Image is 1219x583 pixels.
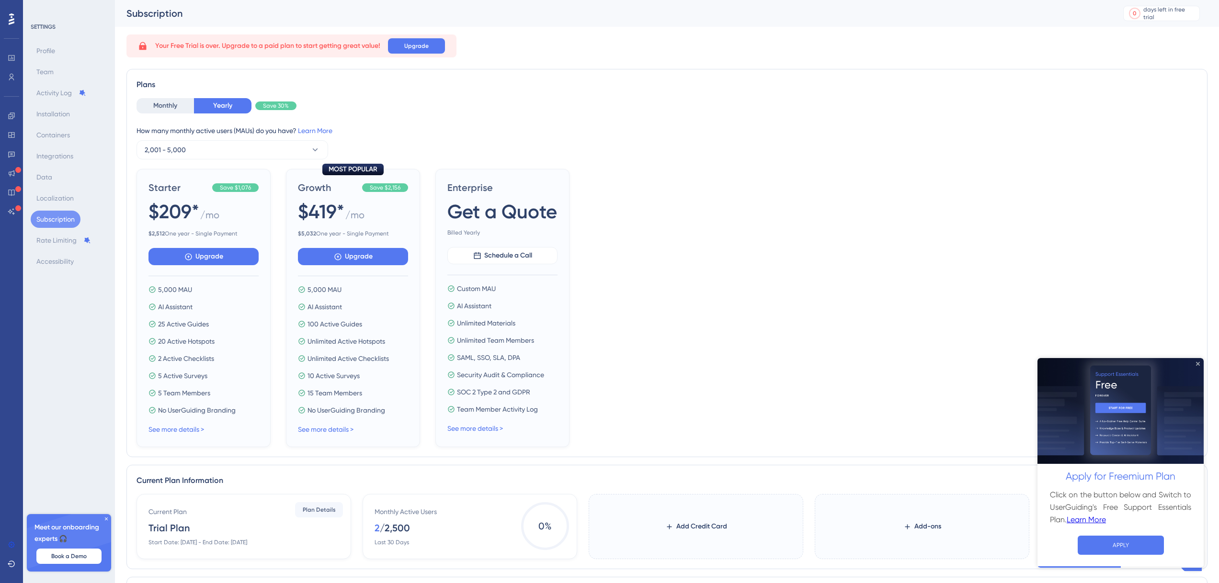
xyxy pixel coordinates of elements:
[345,251,373,262] span: Upgrade
[447,425,503,432] a: See more details >
[447,181,558,194] span: Enterprise
[298,426,353,433] a: See more details >
[888,518,957,535] button: Add-ons
[31,190,80,207] button: Localization
[457,352,520,363] span: SAML, SSO, SLA, DPA
[914,521,941,532] span: Add-ons
[308,353,389,364] span: Unlimited Active Checklists
[159,4,162,8] div: Close Preview
[380,521,410,535] div: / 2,500
[126,7,1099,20] div: Subscription
[40,178,126,197] button: APPLY
[308,404,385,416] span: No UserGuiding Branding
[370,184,400,191] span: Save $2,156
[137,98,194,113] button: Monthly
[195,251,223,262] span: Upgrade
[308,318,362,330] span: 100 Active Guides
[388,38,445,54] button: Upgrade
[148,230,165,237] b: $ 2,512
[36,549,102,564] button: Book a Demo
[308,370,360,381] span: 10 Active Surveys
[29,156,68,168] a: Learn More
[447,229,558,236] span: Billed Yearly
[8,111,159,127] h2: Apply for Freemium Plan
[298,230,316,237] b: $ 5,032
[457,404,538,415] span: Team Member Activity Log
[31,232,97,249] button: Rate Limiting
[51,552,87,560] span: Book a Demo
[148,198,199,225] span: $209*
[200,208,219,226] span: / mo
[521,502,569,550] span: 0 %
[155,40,380,52] span: Your Free Trial is over. Upgrade to a paid plan to start getting great value!
[263,102,289,110] span: Save 30%
[158,404,236,416] span: No UserGuiding Branding
[484,250,532,261] span: Schedule a Call
[298,230,408,237] span: One year - Single Payment
[145,144,186,156] span: 2,001 - 5,000
[676,521,727,532] span: Add Credit Card
[3,6,20,23] img: launcher-image-alternative-text
[308,336,385,347] span: Unlimited Active Hotspots
[457,283,496,294] span: Custom MAU
[31,23,108,31] div: SETTINGS
[447,247,558,264] button: Schedule a Call
[295,502,343,517] button: Plan Details
[158,353,214,364] span: 2 Active Checklists
[148,538,247,546] div: Start Date: [DATE] - End Date: [DATE]
[158,370,207,381] span: 5 Active Surveys
[457,386,530,398] span: SOC 2 Type 2 and GDPR
[148,426,204,433] a: See more details >
[158,318,209,330] span: 25 Active Guides
[194,98,251,113] button: Yearly
[148,506,187,517] div: Current Plan
[148,230,259,237] span: One year - Single Payment
[457,369,544,381] span: Security Audit & Compliance
[375,538,409,546] div: Last 30 Days
[137,475,1197,486] div: Current Plan Information
[31,84,92,101] button: Activity Log
[158,284,192,295] span: 5,000 MAU
[303,506,336,514] span: Plan Details
[322,164,384,175] div: MOST POPULAR
[137,140,328,159] button: 2,001 - 5,000
[457,335,534,346] span: Unlimited Team Members
[31,253,80,270] button: Accessibility
[308,387,362,399] span: 15 Team Members
[447,198,557,225] span: Get a Quote
[457,317,515,329] span: Unlimited Materials
[650,518,742,535] button: Add Credit Card
[148,181,208,194] span: Starter
[158,301,193,313] span: AI Assistant
[137,125,1197,136] div: How many monthly active users (MAUs) do you have?
[158,387,210,399] span: 5 Team Members
[298,127,332,135] a: Learn More
[457,300,491,312] span: AI Assistant
[148,248,259,265] button: Upgrade
[345,208,365,226] span: / mo
[298,248,408,265] button: Upgrade
[31,42,61,59] button: Profile
[298,198,344,225] span: $419*
[34,522,103,545] span: Meet our onboarding experts 🎧
[137,79,1197,90] div: Plans
[12,131,154,168] h3: Click on the button below and Switch to UserGuiding's Free Support Essentials Plan.
[220,184,251,191] span: Save $1,076
[31,63,59,80] button: Team
[1143,6,1196,21] div: days left in free trial
[31,126,76,144] button: Containers
[298,181,358,194] span: Growth
[31,211,80,228] button: Subscription
[1133,10,1137,17] div: 0
[375,521,380,535] div: 2
[308,301,342,313] span: AI Assistant
[31,105,76,123] button: Installation
[158,336,215,347] span: 20 Active Hotspots
[308,284,342,295] span: 5,000 MAU
[31,168,58,186] button: Data
[148,521,190,535] div: Trial Plan
[375,506,437,517] div: Monthly Active Users
[404,42,429,50] span: Upgrade
[31,147,79,165] button: Integrations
